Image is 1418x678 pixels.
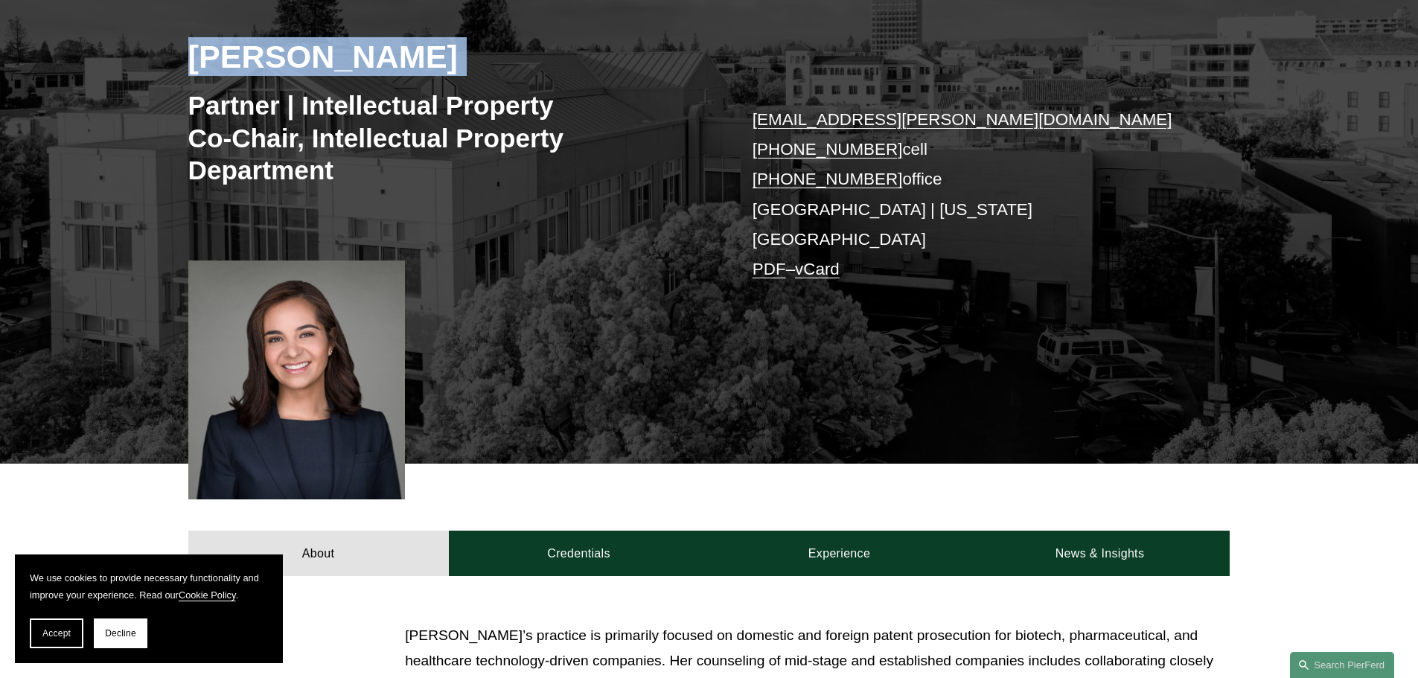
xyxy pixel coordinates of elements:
a: PDF [753,260,786,278]
h2: [PERSON_NAME] [188,37,709,76]
a: Cookie Policy [179,589,236,601]
a: Credentials [449,531,709,575]
a: News & Insights [969,531,1230,575]
a: [EMAIL_ADDRESS][PERSON_NAME][DOMAIN_NAME] [753,110,1172,129]
p: We use cookies to provide necessary functionality and improve your experience. Read our . [30,569,268,604]
a: [PHONE_NUMBER] [753,170,903,188]
section: Cookie banner [15,554,283,663]
span: Accept [42,628,71,639]
h3: Partner | Intellectual Property Co-Chair, Intellectual Property Department [188,89,709,187]
a: [PHONE_NUMBER] [753,140,903,159]
p: cell office [GEOGRAPHIC_DATA] | [US_STATE][GEOGRAPHIC_DATA] – [753,105,1187,285]
button: Accept [30,618,83,648]
a: vCard [795,260,840,278]
a: Experience [709,531,970,575]
span: Decline [105,628,136,639]
a: About [188,531,449,575]
a: Search this site [1290,652,1394,678]
button: Decline [94,618,147,648]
